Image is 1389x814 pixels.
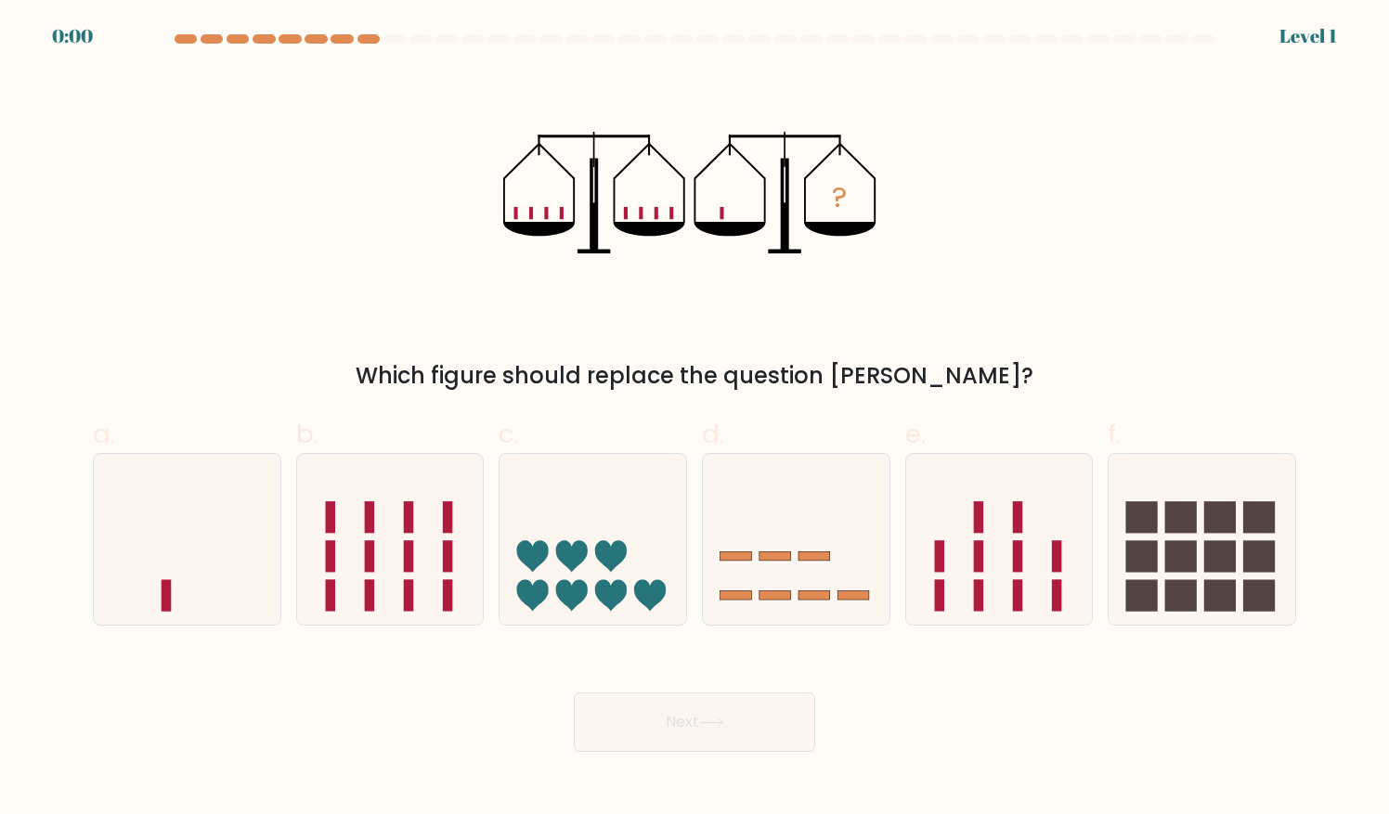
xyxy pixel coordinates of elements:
div: Level 1 [1279,22,1337,50]
span: c. [499,416,519,452]
span: f. [1108,416,1121,452]
span: a. [93,416,115,452]
div: Which figure should replace the question [PERSON_NAME]? [104,359,1285,393]
span: e. [905,416,926,452]
span: b. [296,416,318,452]
span: d. [702,416,724,452]
div: 0:00 [52,22,93,50]
button: Next [574,692,815,752]
tspan: ? [833,177,848,217]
